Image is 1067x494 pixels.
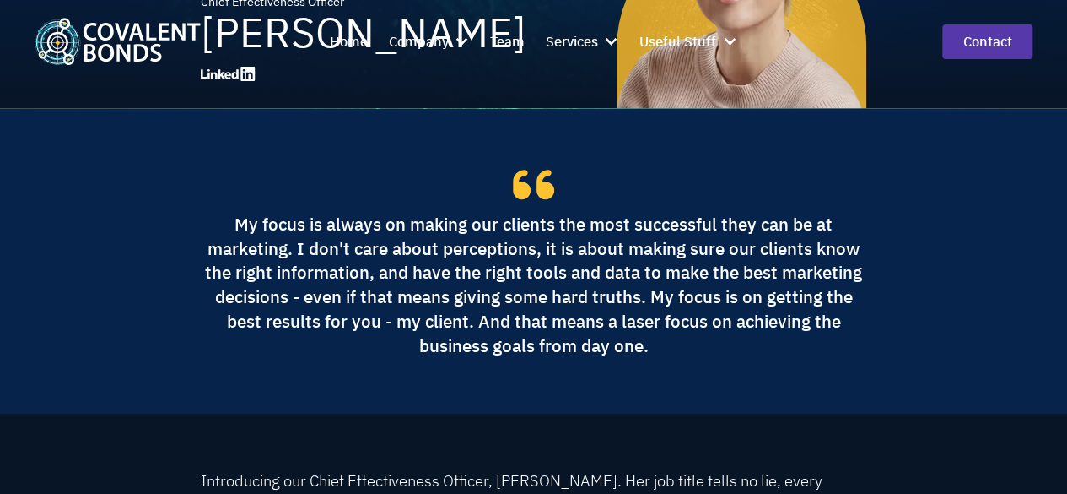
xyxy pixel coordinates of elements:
div: Team [490,30,525,52]
div: Useful Stuff [639,30,716,52]
a: home [35,18,201,65]
div: My focus is always on making our clients the most successful they can be at marketing. I don't ca... [201,213,866,359]
img: Covalent Bonds White / Teal Logo [35,18,201,65]
iframe: Chat Widget [815,312,1067,494]
a: contact [942,24,1032,59]
div: Services [546,21,619,62]
div: Home [330,30,368,52]
a: Team [490,21,525,62]
div: Services [546,30,598,52]
div: Useful Stuff [639,21,737,62]
div: Company [389,30,449,52]
a: Home [330,21,368,62]
div: Company [389,21,470,62]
